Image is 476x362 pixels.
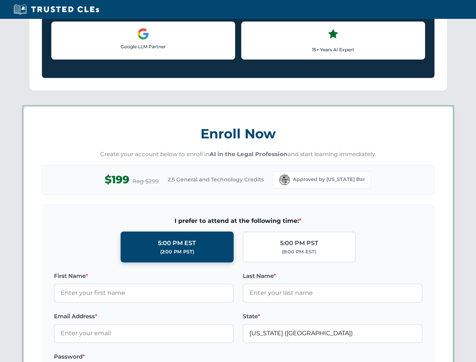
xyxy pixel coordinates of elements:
div: (8:00 PM EST) [282,248,316,256]
span: $199 [105,171,129,188]
label: Last Name [243,271,422,281]
h3: Enroll Now [42,122,435,146]
p: 15+ Years AI Expert [248,46,419,53]
img: Florida Bar [279,175,290,185]
strong: AI in the Legal Profession [210,150,288,158]
p: Create your account below to enroll in and start learning immediately. [42,150,435,159]
div: (2:00 PM PST) [160,248,194,256]
input: Enter your last name [243,284,422,302]
span: I prefer to attend at the following time: [54,216,422,226]
div: 5:00 PM PST [280,238,318,248]
label: First Name [54,271,234,281]
label: Password [54,352,234,361]
input: Florida (FL) [243,324,422,343]
input: Enter your first name [54,284,234,302]
div: 5:00 PM EST [158,238,196,248]
p: Google LLM Partner [58,43,229,50]
label: Email Address [54,312,234,321]
span: 2.5 General and Technology Credits [168,175,264,184]
input: Enter your email [54,324,234,343]
label: State [243,312,422,321]
span: Reg $299 [132,177,159,186]
img: Trusted CLEs [11,4,101,15]
span: Approved by [US_STATE] Bar [293,176,365,183]
img: Google [137,28,149,40]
